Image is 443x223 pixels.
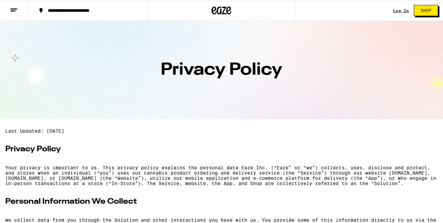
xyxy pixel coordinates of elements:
[421,9,431,12] span: Shop
[10,62,433,79] h1: Privacy Policy
[5,165,438,186] p: Your privacy is important to us. This privacy policy explains the personal data Eaze Inc. (“Eaze”...
[5,196,438,207] h2: Personal Information We Collect
[414,5,438,16] button: Shop
[5,145,61,153] strong: Privacy Policy
[393,9,409,13] a: Log In
[5,128,438,155] div: Main menu
[409,5,443,16] a: Shop
[5,128,438,134] p: Last Updated: [DATE]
